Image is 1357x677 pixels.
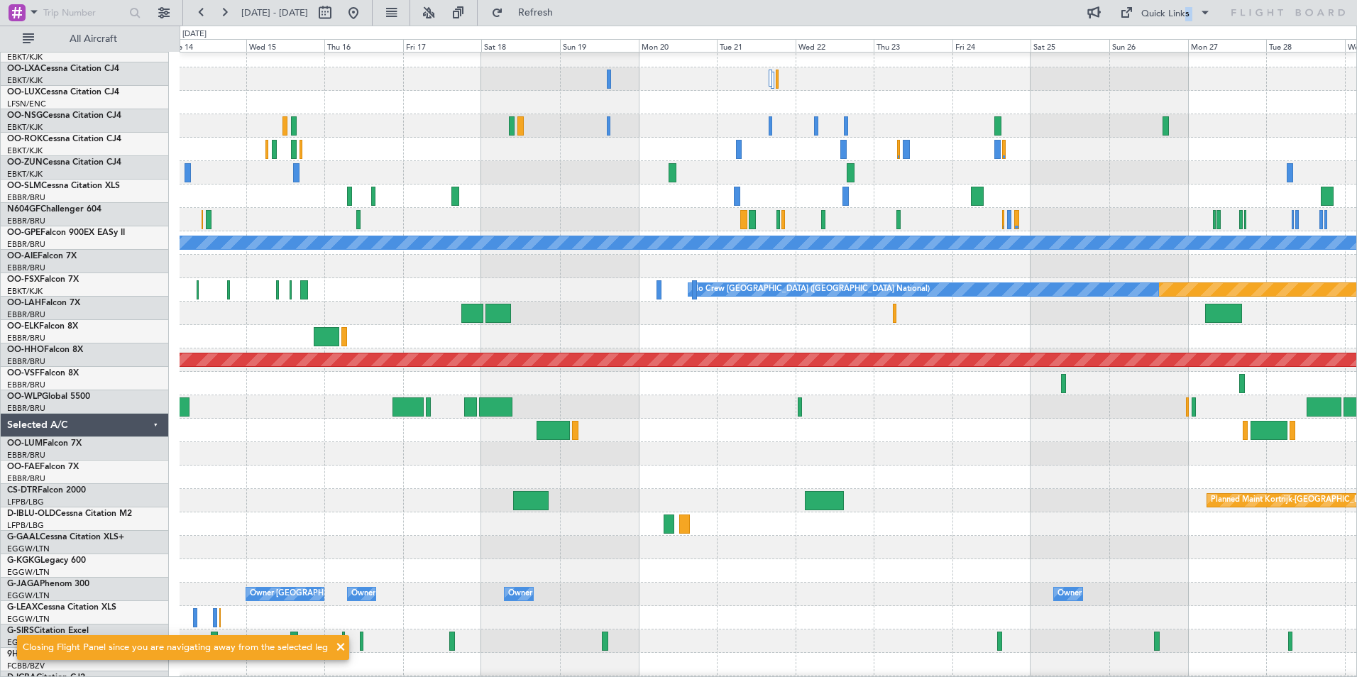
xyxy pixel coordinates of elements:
[7,580,89,588] a: G-JAGAPhenom 300
[1188,39,1267,52] div: Mon 27
[7,590,50,601] a: EGGW/LTN
[7,567,50,578] a: EGGW/LTN
[508,583,532,605] div: Owner
[7,486,86,495] a: CS-DTRFalcon 2000
[7,158,121,167] a: OO-ZUNCessna Citation CJ4
[7,111,121,120] a: OO-NSGCessna Citation CJ4
[16,28,154,50] button: All Aircraft
[7,65,40,73] span: OO-LXA
[7,229,125,237] a: OO-GPEFalcon 900EX EASy II
[7,299,41,307] span: OO-LAH
[639,39,718,52] div: Mon 20
[7,145,43,156] a: EBKT/KJK
[7,603,38,612] span: G-LEAX
[7,65,119,73] a: OO-LXACessna Citation CJ4
[485,1,570,24] button: Refresh
[481,39,560,52] div: Sat 18
[7,556,86,565] a: G-KGKGLegacy 600
[7,533,40,541] span: G-GAAL
[7,580,40,588] span: G-JAGA
[952,39,1031,52] div: Fri 24
[7,182,120,190] a: OO-SLMCessna Citation XLS
[7,205,40,214] span: N604GF
[7,463,79,471] a: OO-FAEFalcon 7X
[7,439,43,448] span: OO-LUM
[7,75,43,86] a: EBKT/KJK
[1113,1,1218,24] button: Quick Links
[7,486,38,495] span: CS-DTR
[7,52,43,62] a: EBKT/KJK
[7,603,116,612] a: G-LEAXCessna Citation XLS
[7,497,44,507] a: LFPB/LBG
[7,111,43,120] span: OO-NSG
[7,473,45,484] a: EBBR/BRU
[7,135,121,143] a: OO-ROKCessna Citation CJ4
[7,463,40,471] span: OO-FAE
[7,369,79,378] a: OO-VSFFalcon 8X
[7,544,50,554] a: EGGW/LTN
[7,309,45,320] a: EBBR/BRU
[7,88,40,97] span: OO-LUX
[7,346,44,354] span: OO-HHO
[43,2,125,23] input: Trip Number
[7,252,38,260] span: OO-AIE
[182,28,207,40] div: [DATE]
[7,192,45,203] a: EBBR/BRU
[796,39,874,52] div: Wed 22
[7,158,43,167] span: OO-ZUN
[7,614,50,624] a: EGGW/LTN
[7,122,43,133] a: EBKT/KJK
[7,322,39,331] span: OO-ELK
[23,641,328,655] div: Closing Flight Panel since you are navigating away from the selected leg
[7,439,82,448] a: OO-LUMFalcon 7X
[7,135,43,143] span: OO-ROK
[7,182,41,190] span: OO-SLM
[167,39,246,52] div: Tue 14
[351,583,375,605] div: Owner
[7,333,45,343] a: EBBR/BRU
[37,34,150,44] span: All Aircraft
[7,369,40,378] span: OO-VSF
[7,356,45,367] a: EBBR/BRU
[7,403,45,414] a: EBBR/BRU
[7,88,119,97] a: OO-LUXCessna Citation CJ4
[1031,39,1109,52] div: Sat 25
[7,510,132,518] a: D-IBLU-OLDCessna Citation M2
[874,39,952,52] div: Thu 23
[506,8,566,18] span: Refresh
[7,299,80,307] a: OO-LAHFalcon 7X
[7,533,124,541] a: G-GAALCessna Citation XLS+
[7,205,101,214] a: N604GFChallenger 604
[7,556,40,565] span: G-KGKG
[324,39,403,52] div: Thu 16
[7,275,79,284] a: OO-FSXFalcon 7X
[7,510,55,518] span: D-IBLU-OLD
[7,263,45,273] a: EBBR/BRU
[7,520,44,531] a: LFPB/LBG
[7,99,46,109] a: LFSN/ENC
[7,239,45,250] a: EBBR/BRU
[403,39,482,52] div: Fri 17
[7,216,45,226] a: EBBR/BRU
[7,169,43,180] a: EBKT/KJK
[1141,7,1190,21] div: Quick Links
[7,322,78,331] a: OO-ELKFalcon 8X
[7,275,40,284] span: OO-FSX
[7,392,42,401] span: OO-WLP
[7,392,90,401] a: OO-WLPGlobal 5500
[246,39,325,52] div: Wed 15
[241,6,308,19] span: [DATE] - [DATE]
[1057,583,1082,605] div: Owner
[7,380,45,390] a: EBBR/BRU
[1266,39,1345,52] div: Tue 28
[7,286,43,297] a: EBKT/KJK
[7,252,77,260] a: OO-AIEFalcon 7X
[717,39,796,52] div: Tue 21
[7,346,83,354] a: OO-HHOFalcon 8X
[250,583,446,605] div: Owner [GEOGRAPHIC_DATA] ([GEOGRAPHIC_DATA])
[1109,39,1188,52] div: Sun 26
[7,229,40,237] span: OO-GPE
[560,39,639,52] div: Sun 19
[7,450,45,461] a: EBBR/BRU
[692,279,930,300] div: No Crew [GEOGRAPHIC_DATA] ([GEOGRAPHIC_DATA] National)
